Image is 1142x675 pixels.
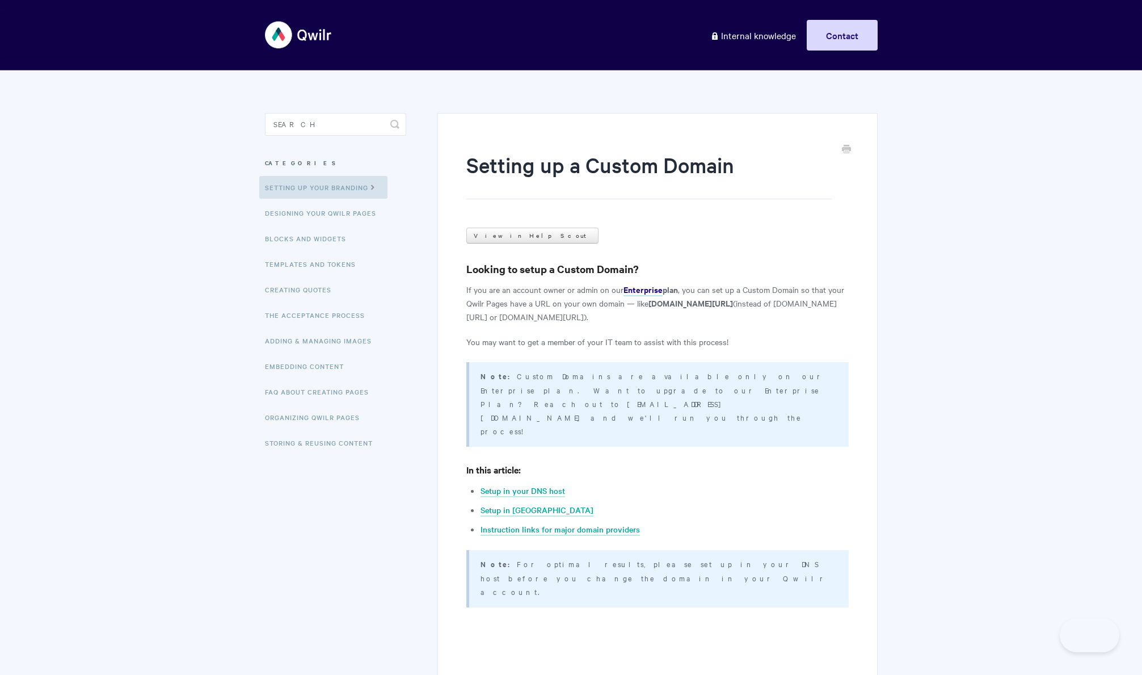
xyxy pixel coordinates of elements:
[466,150,831,199] h1: Setting up a Custom Domain
[1060,618,1119,652] iframe: Toggle Customer Support
[623,284,663,296] a: Enterprise
[466,283,848,324] p: If you are an account owner or admin on our , you can set up a Custom Domain so that your Qwilr P...
[265,253,364,275] a: Templates and Tokens
[481,557,834,598] p: For optimal results, please set up in your DNS host before you change the domain in your Qwilr ac...
[648,297,733,309] strong: [DOMAIN_NAME][URL]
[265,227,355,250] a: Blocks and Widgets
[481,504,593,517] a: Setup in [GEOGRAPHIC_DATA]
[466,463,521,476] strong: In this article:
[466,261,848,277] h3: Looking to setup a Custom Domain?
[265,14,332,56] img: Qwilr Help Center
[481,485,565,497] a: Setup in your DNS host
[663,283,678,295] strong: plan
[265,153,406,173] h3: Categories
[481,371,517,381] strong: Note:
[265,202,385,224] a: Designing Your Qwilr Pages
[265,304,373,326] a: The Acceptance Process
[265,329,380,352] a: Adding & Managing Images
[466,228,599,244] a: View in Help Scout
[265,278,340,301] a: Creating Quotes
[265,380,377,403] a: FAQ About Creating Pages
[265,113,406,136] input: Search
[265,406,368,429] a: Organizing Qwilr Pages
[623,283,663,295] strong: Enterprise
[702,20,804,51] a: Internal knowledge
[466,335,848,349] p: You may want to get a member of your IT team to assist with this process!
[481,559,517,569] strong: Note:
[481,369,834,438] p: Custom Domains are available only on our Enterprise plan. Want to upgrade to our Enterprise Plan?...
[259,176,387,199] a: Setting up your Branding
[265,431,381,454] a: Storing & Reusing Content
[481,523,640,536] a: Instruction links for major domain providers
[265,355,352,378] a: Embedding Content
[807,20,878,51] a: Contact
[842,144,851,156] a: Print this Article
